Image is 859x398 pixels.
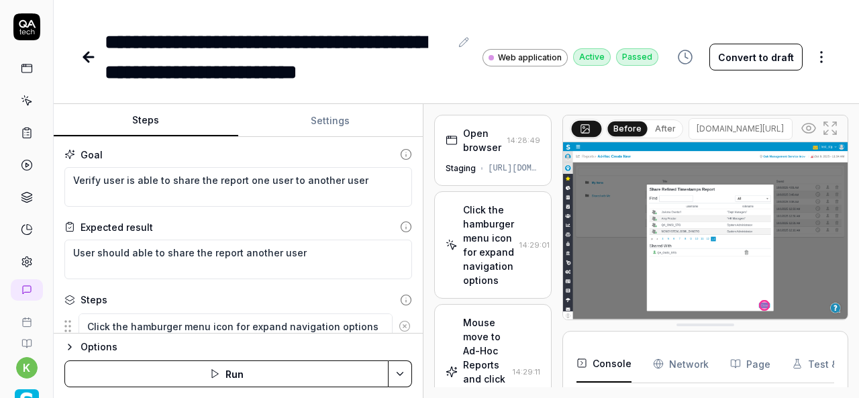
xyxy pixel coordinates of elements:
button: Options [64,339,412,355]
div: Click the hamburger menu icon for expand navigation options [463,203,514,287]
button: Settings [238,105,423,137]
button: View version history [669,44,701,70]
div: Suggestions [64,312,412,340]
div: [URL][DOMAIN_NAME] [488,162,540,175]
button: Network [653,345,709,383]
a: Documentation [5,328,48,349]
a: Web application [483,48,568,66]
button: Console [576,345,631,383]
time: 14:28:49 [507,136,540,145]
button: After [650,121,681,136]
a: Book a call with us [5,306,48,328]
button: Run [64,360,389,387]
button: Open in full screen [819,117,841,139]
time: 14:29:11 [513,367,540,377]
a: New conversation [11,279,43,301]
div: Active [573,48,611,66]
div: Expected result [81,220,153,234]
img: Screenshot [563,142,848,320]
button: Page [730,345,770,383]
button: Convert to draft [709,44,803,70]
button: Before [607,121,647,136]
span: Web application [498,52,562,64]
button: Show all interative elements [798,117,819,139]
div: Staging [446,162,476,175]
div: Passed [616,48,658,66]
button: Steps [54,105,238,137]
div: Open browser [463,126,502,154]
div: Steps [81,293,107,307]
div: Goal [81,148,103,162]
button: k [16,357,38,379]
time: 14:29:01 [519,240,550,250]
div: Options [81,339,412,355]
button: Remove step [393,313,417,340]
